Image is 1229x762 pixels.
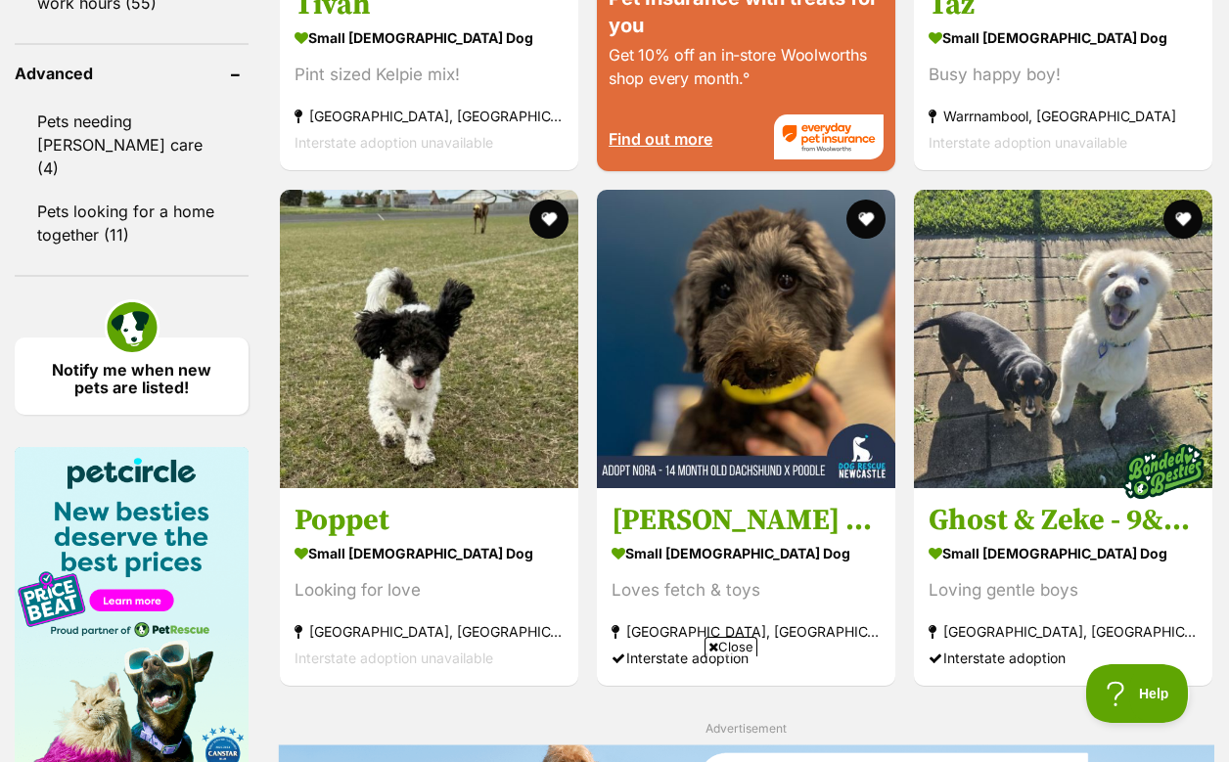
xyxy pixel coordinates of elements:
[295,24,564,53] strong: small [DEMOGRAPHIC_DATA] Dog
[295,650,493,666] span: Interstate adoption unavailable
[156,3,302,19] div: RS
[295,63,564,89] div: Pint sized Kelpie mix!
[914,190,1212,488] img: Ghost & Zeke - 9&7 YO Spitz & Dachshund - Japanese Spitz x Dachshund Dog
[1163,200,1203,239] button: favourite
[929,24,1198,53] strong: small [DEMOGRAPHIC_DATA] Dog
[280,487,578,686] a: Poppet small [DEMOGRAPHIC_DATA] Dog Looking for love [GEOGRAPHIC_DATA], [GEOGRAPHIC_DATA] Interst...
[929,63,1198,89] div: Busy happy boy!
[15,65,249,82] header: Advanced
[846,200,886,239] button: favourite
[612,502,881,539] h3: [PERSON_NAME] - [DEMOGRAPHIC_DATA] Dachshund X Poodle
[612,539,881,567] strong: small [DEMOGRAPHIC_DATA] Dog
[295,502,564,539] h3: Poppet
[612,577,881,604] div: Loves fetch & toys
[705,637,757,656] span: Close
[258,664,971,752] iframe: Advertisement
[295,104,564,130] strong: [GEOGRAPHIC_DATA], [GEOGRAPHIC_DATA]
[929,104,1198,130] strong: Warrnambool, [GEOGRAPHIC_DATA]
[7,230,164,257] div: Partner with RS PRO and trusted by businesses worldwide. Use code FIRST15 for 15% off. *Min. spen...
[612,618,881,645] strong: [GEOGRAPHIC_DATA], [GEOGRAPHIC_DATA]
[7,202,164,230] div: Trusted by Industry: 15% Off RS PRO First Order
[295,539,564,567] strong: small [DEMOGRAPHIC_DATA] Dog
[280,190,578,488] img: Poppet - Bichon Frise x Poodle (Toy) Dog
[156,19,302,66] div: Trusted by Industry: 15% Off RS PRO First Order
[15,101,249,189] a: Pets needing [PERSON_NAME] care (4)
[914,487,1212,686] a: Ghost & Zeke - 9&[DEMOGRAPHIC_DATA] Spitz & Dachshund small [DEMOGRAPHIC_DATA] Dog Loving gentle ...
[597,487,895,686] a: [PERSON_NAME] - [DEMOGRAPHIC_DATA] Dachshund X Poodle small [DEMOGRAPHIC_DATA] Dog Loves fetch & ...
[929,502,1198,539] h3: Ghost & Zeke - 9&[DEMOGRAPHIC_DATA] Spitz & Dachshund
[295,577,564,604] div: Looking for love
[929,618,1198,645] strong: [GEOGRAPHIC_DATA], [GEOGRAPHIC_DATA]
[612,645,881,671] div: Interstate adoption
[15,337,249,415] a: Notify me when new pets are listed!
[326,15,425,44] button: Learn More
[529,200,569,239] button: favourite
[597,190,895,488] img: Nora - 14 Month Old Dachshund X Poodle - Dachshund x Poodle Dog
[1086,664,1190,723] iframe: Help Scout Beacon - Open
[929,577,1198,604] div: Loving gentle boys
[295,135,493,152] span: Interstate adoption unavailable
[929,135,1127,152] span: Interstate adoption unavailable
[1115,423,1212,520] img: bonded besties
[205,241,294,266] button: Learn More
[295,618,564,645] strong: [GEOGRAPHIC_DATA], [GEOGRAPHIC_DATA]
[929,539,1198,567] strong: small [DEMOGRAPHIC_DATA] Dog
[929,645,1198,671] div: Interstate adoption
[7,189,164,202] div: RS
[15,191,249,255] a: Pets looking for a home together (11)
